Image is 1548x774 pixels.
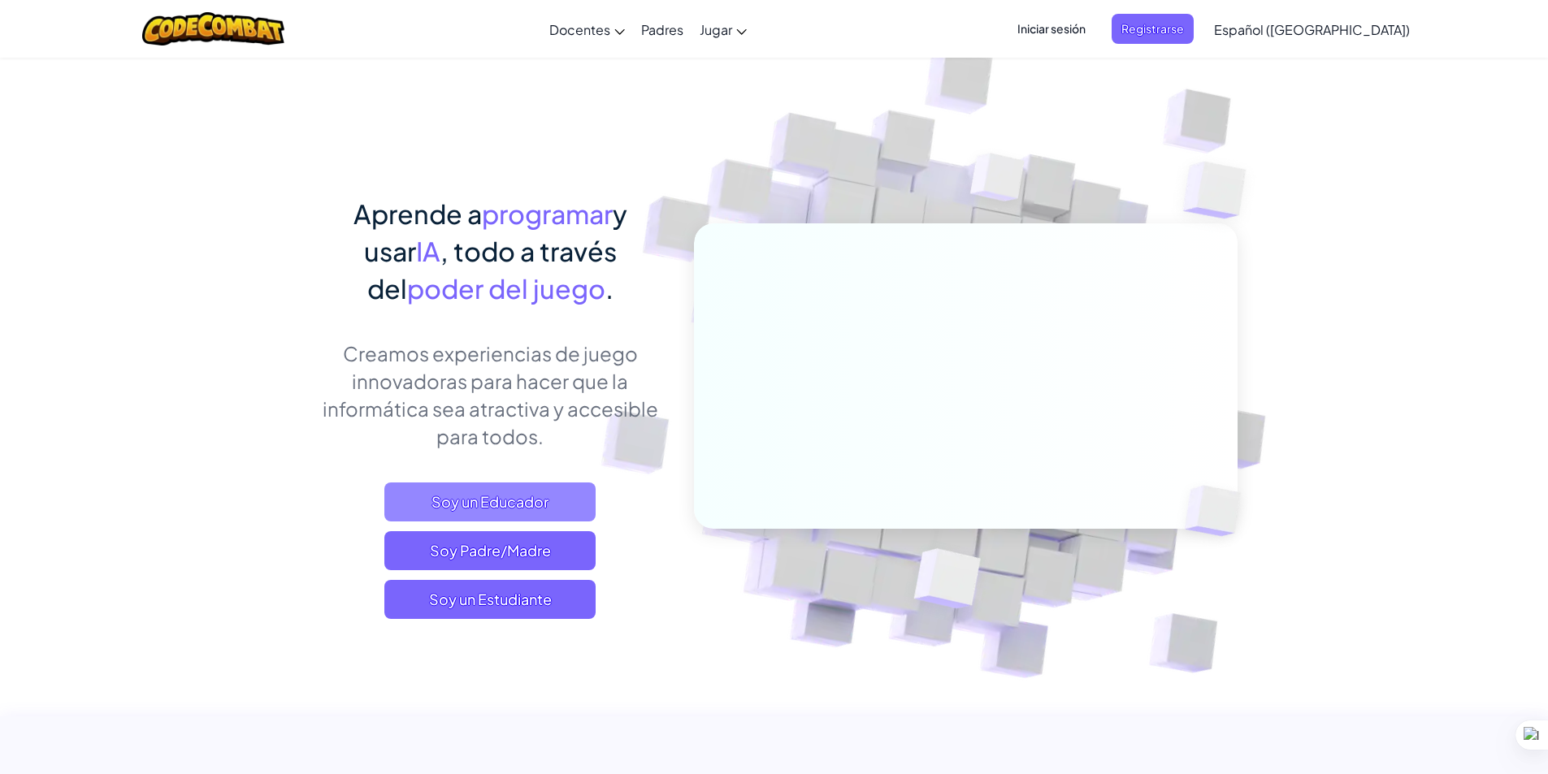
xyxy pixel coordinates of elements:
[142,12,284,45] img: CodeCombat logo
[1206,7,1418,51] a: Español ([GEOGRAPHIC_DATA])
[353,197,482,230] span: Aprende a
[311,339,670,450] p: Creamos experiencias de juego innovadoras para hacer que la informática sea atractiva y accesible...
[692,7,755,51] a: Jugar
[416,235,440,267] span: IA
[1112,14,1194,44] button: Registrarse
[1008,14,1095,44] button: Iniciar sesión
[1157,452,1279,570] img: Overlap cubes
[1151,122,1291,259] img: Overlap cubes
[700,21,732,38] span: Jugar
[605,272,614,305] span: .
[939,121,1056,242] img: Overlap cubes
[384,580,596,619] button: Soy un Estudiante
[384,531,596,570] a: Soy Padre/Madre
[482,197,613,230] span: programar
[367,235,617,305] span: , todo a través del
[541,7,633,51] a: Docentes
[407,272,605,305] span: poder del juego
[1214,21,1410,38] span: Español ([GEOGRAPHIC_DATA])
[549,21,610,38] span: Docentes
[874,514,1019,649] img: Overlap cubes
[384,482,596,521] a: Soy un Educador
[633,7,692,51] a: Padres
